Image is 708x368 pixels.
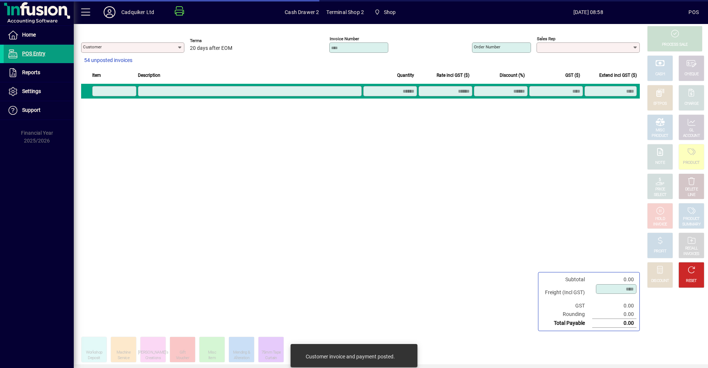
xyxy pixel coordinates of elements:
mat-label: Sales rep [537,36,555,41]
div: GL [689,128,694,133]
div: Gift [180,350,185,355]
a: Home [4,26,74,44]
span: [DATE] 08:58 [488,6,688,18]
span: Home [22,32,36,38]
div: Alteration [234,355,249,361]
div: Creations [145,355,161,361]
div: Deposit [88,355,100,361]
span: Cash Drawer 2 [285,6,319,18]
div: PRODUCT [652,133,668,139]
div: Workshop [86,350,102,355]
div: Curtain [265,355,277,361]
span: Shop [371,6,399,19]
div: CHEQUE [684,72,698,77]
span: Discount (%) [500,71,525,79]
div: Cadquiker Ltd [121,6,154,18]
div: ACCOUNT [683,133,700,139]
span: Terms [190,38,234,43]
span: 54 unposted invoices [84,56,132,64]
td: 0.00 [592,319,636,328]
div: PROFIT [654,249,666,254]
div: Machine [117,350,131,355]
td: Rounding [541,310,592,319]
div: RECALL [685,246,698,251]
td: 0.00 [592,302,636,310]
span: Item [92,71,101,79]
td: Subtotal [541,275,592,284]
div: RESET [686,278,697,284]
div: 75mm Tape [261,350,281,355]
div: PRICE [655,187,665,192]
div: Item [208,355,216,361]
span: Extend incl GST ($) [599,71,637,79]
div: EFTPOS [653,101,667,107]
div: PROCESS SALE [662,42,688,48]
span: 20 days after EOM [190,45,232,51]
mat-label: Order number [474,44,500,49]
a: Reports [4,63,74,82]
div: CASH [655,72,665,77]
span: Shop [384,6,396,18]
span: Quantity [397,71,414,79]
div: MISC [656,128,664,133]
span: Description [138,71,160,79]
span: Terminal Shop 2 [326,6,364,18]
span: GST ($) [565,71,580,79]
div: DISCOUNT [651,278,669,284]
div: POS [688,6,699,18]
span: Support [22,107,41,113]
div: SUMMARY [682,222,701,227]
div: [PERSON_NAME]'s [138,350,169,355]
mat-label: Invoice number [330,36,359,41]
td: 0.00 [592,310,636,319]
div: Misc [208,350,216,355]
span: POS Entry [22,51,45,56]
button: 54 unposted invoices [81,54,135,67]
a: Support [4,101,74,120]
td: Total Payable [541,319,592,328]
td: 0.00 [592,275,636,284]
button: Profile [98,6,121,19]
div: Mending & [233,350,250,355]
div: INVOICE [653,222,667,227]
div: CHARGE [684,101,699,107]
div: PRODUCT [683,160,700,166]
span: Reports [22,69,40,75]
div: Voucher [176,355,189,361]
mat-label: Customer [83,44,102,49]
div: HOLD [655,216,665,222]
span: Settings [22,88,41,94]
div: SELECT [654,192,667,198]
div: DELETE [685,187,698,192]
span: Rate incl GST ($) [437,71,469,79]
div: Service [118,355,129,361]
td: GST [541,302,592,310]
div: PRODUCT [683,216,700,222]
a: Settings [4,82,74,101]
div: Customer invoice and payment posted. [306,353,395,360]
td: Freight (Incl GST) [541,284,592,302]
div: NOTE [655,160,665,166]
div: LINE [688,192,695,198]
div: INVOICES [683,251,699,257]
